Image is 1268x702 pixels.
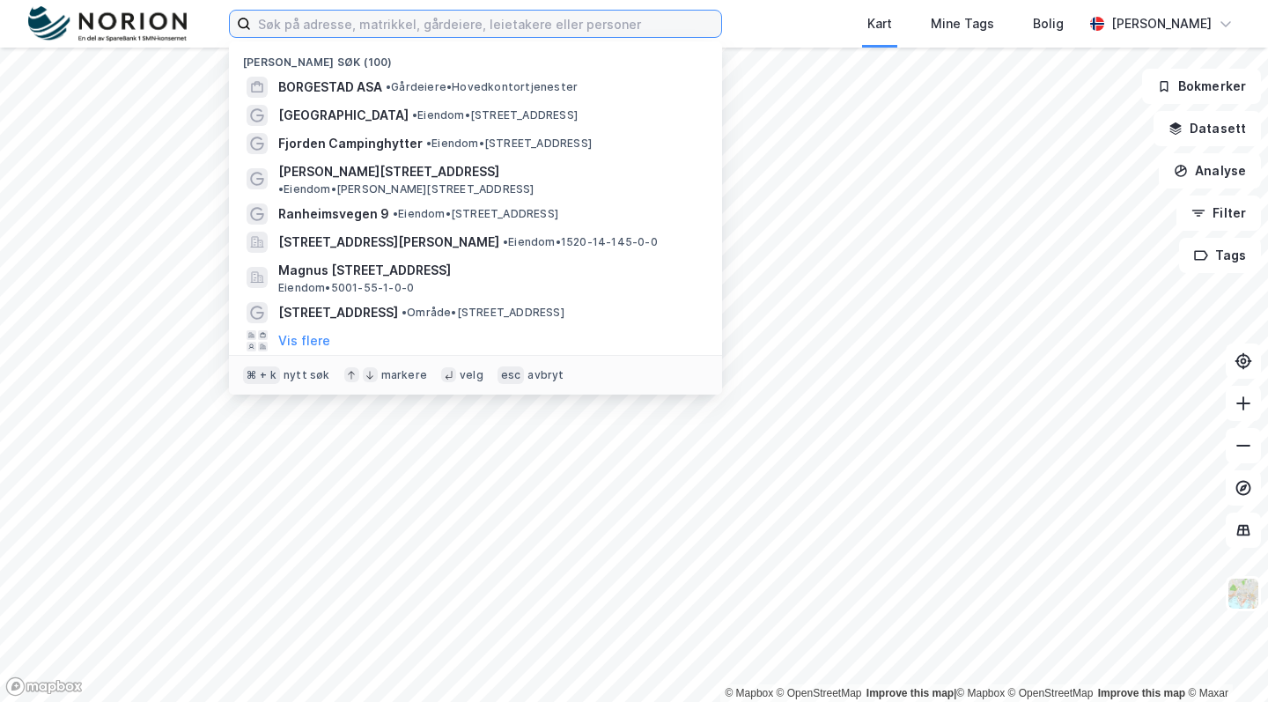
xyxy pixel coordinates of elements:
[5,676,83,697] a: Mapbox homepage
[278,133,423,154] span: Fjorden Campinghytter
[426,137,592,151] span: Eiendom • [STREET_ADDRESS]
[1180,617,1268,702] div: Kontrollprogram for chat
[402,306,407,319] span: •
[402,306,564,320] span: Område • [STREET_ADDRESS]
[1142,69,1261,104] button: Bokmerker
[1179,238,1261,273] button: Tags
[1098,687,1185,699] a: Improve this map
[393,207,398,220] span: •
[1159,153,1261,188] button: Analyse
[1180,617,1268,702] iframe: Chat Widget
[412,108,578,122] span: Eiendom • [STREET_ADDRESS]
[278,232,499,253] span: [STREET_ADDRESS][PERSON_NAME]
[278,105,409,126] span: [GEOGRAPHIC_DATA]
[725,687,773,699] a: Mapbox
[243,366,280,384] div: ⌘ + k
[426,137,431,150] span: •
[1227,577,1260,610] img: Z
[386,80,578,94] span: Gårdeiere • Hovedkontortjenester
[278,182,534,196] span: Eiendom • [PERSON_NAME][STREET_ADDRESS]
[498,366,525,384] div: esc
[725,684,1228,702] div: |
[956,687,1005,699] a: Mapbox
[931,13,994,34] div: Mine Tags
[381,368,427,382] div: markere
[28,6,187,42] img: norion-logo.80e7a08dc31c2e691866.png
[503,235,508,248] span: •
[278,330,330,351] button: Vis flere
[393,207,558,221] span: Eiendom • [STREET_ADDRESS]
[1154,111,1261,146] button: Datasett
[527,368,564,382] div: avbryt
[284,368,330,382] div: nytt søk
[866,687,954,699] a: Improve this map
[278,182,284,196] span: •
[229,41,722,73] div: [PERSON_NAME] søk (100)
[278,161,499,182] span: [PERSON_NAME][STREET_ADDRESS]
[1176,196,1261,231] button: Filter
[386,80,391,93] span: •
[1033,13,1064,34] div: Bolig
[278,281,414,295] span: Eiendom • 5001-55-1-0-0
[251,11,721,37] input: Søk på adresse, matrikkel, gårdeiere, leietakere eller personer
[1111,13,1212,34] div: [PERSON_NAME]
[278,203,389,225] span: Ranheimsvegen 9
[278,77,382,98] span: BORGESTAD ASA
[460,368,483,382] div: velg
[278,302,398,323] span: [STREET_ADDRESS]
[777,687,862,699] a: OpenStreetMap
[278,260,701,281] span: Magnus [STREET_ADDRESS]
[867,13,892,34] div: Kart
[503,235,658,249] span: Eiendom • 1520-14-145-0-0
[1008,687,1094,699] a: OpenStreetMap
[412,108,417,122] span: •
